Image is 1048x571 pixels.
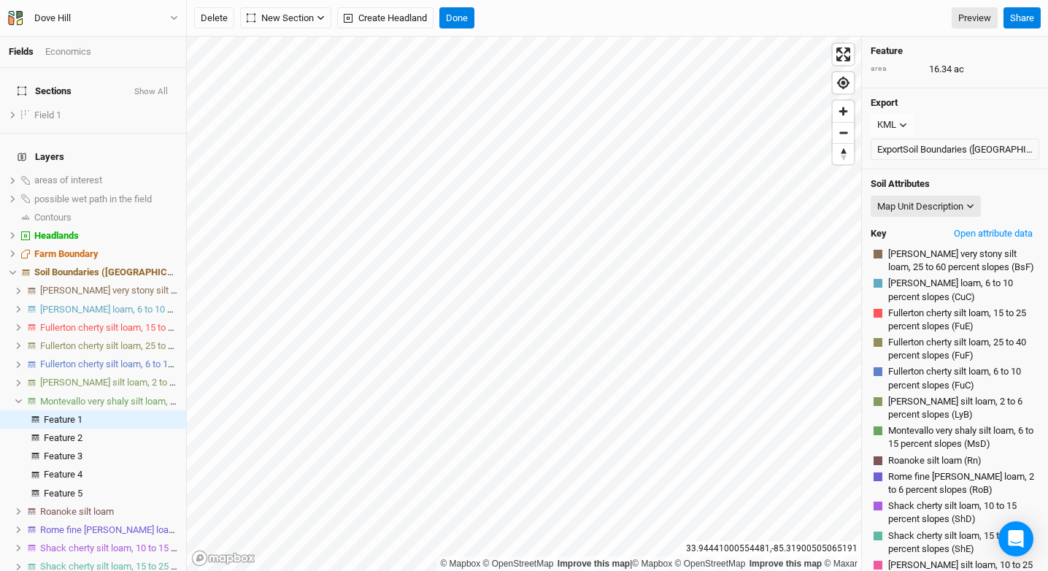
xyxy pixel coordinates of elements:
[871,97,1039,109] h4: Export
[187,37,861,571] canvas: Map
[40,359,177,370] div: Fullerton cherty silt loam, 6 to 10 percent slopes
[40,543,177,554] div: Shack cherty silt loam, 10 to 15 percent slopes
[871,178,1039,190] h4: Soil Attributes
[44,414,177,426] div: Feature 1
[871,139,1039,161] button: ExportSoil Boundaries ([GEOGRAPHIC_DATA])
[675,559,746,569] a: OpenStreetMap
[40,543,232,553] span: Shack cherty silt loam, 10 to 15 percent slopes
[34,248,99,259] span: Farm Boundary
[998,521,1033,556] div: Open Intercom Messenger
[1003,7,1041,29] button: Share
[40,340,242,351] span: Fullerton cherty silt loam, 25 to 40 percent slopes
[833,44,854,65] button: Enter fullscreen
[40,322,177,334] div: Fullerton cherty silt loam, 15 to 25 percent slopes
[833,72,854,93] button: Find my location
[682,541,861,556] div: 33.94441000554481 , -85.31900505065191
[337,7,434,29] button: Create Headland
[9,46,34,57] a: Fields
[34,212,177,223] div: Contours
[888,529,1036,556] span: Shack cherty silt loam, 15 to 25 percent slopes (ShE)
[558,559,630,569] a: Improve this map
[44,432,82,443] span: Feature 2
[191,550,255,567] a: Mapbox logo
[888,248,1036,274] span: [PERSON_NAME] very stony silt loam, 25 to 60 percent slopes (BsF)
[440,559,480,569] a: Mapbox
[833,144,854,164] span: Reset bearing to north
[888,470,1036,497] span: Rome fine [PERSON_NAME] loam, 2 to 6 percent slopes (RoB)
[40,285,292,296] span: [PERSON_NAME] very stony silt loam, 25 to 60 percent slopes
[34,110,177,121] div: Field 1
[947,223,1039,245] button: Open attribute data
[134,87,169,97] button: Show All
[871,196,981,218] button: Map Unit Description
[34,267,177,278] div: Soil Boundaries (US)
[34,230,177,242] div: Headlands
[888,454,982,467] span: Roanoke silt loam (Rn)
[824,559,858,569] a: Maxar
[34,11,71,26] div: Dove Hill
[952,7,998,29] a: Preview
[44,469,177,480] div: Feature 4
[888,307,1036,333] span: Fullerton cherty silt loam, 15 to 25 percent slopes (FuE)
[40,377,177,388] div: Lyerly silt loam, 2 to 6 percent slopes
[833,123,854,143] span: Zoom out
[44,414,82,425] span: Feature 1
[44,488,82,499] span: Feature 5
[40,396,261,407] span: Montevallo very shaly silt loam, 6 to 15 percent slopes
[954,63,964,76] span: ac
[888,499,1036,526] span: Shack cherty silt loam, 10 to 15 percent slopes (ShD)
[18,85,72,97] span: Sections
[40,396,177,407] div: Montevallo very shaly silt loam, 6 to 15 percent slopes
[40,322,242,333] span: Fullerton cherty silt loam, 15 to 25 percent slopes
[34,193,152,204] span: possible wet path in the field
[40,285,177,296] div: Bodine very stony silt loam, 25 to 60 percent slopes
[440,556,858,571] div: |
[40,377,238,388] span: [PERSON_NAME] silt loam, 2 to 6 percent slopes
[871,228,887,239] h4: Key
[34,212,72,223] span: Contours
[34,193,177,205] div: possible wet path in the field
[40,359,236,369] span: Fullerton cherty silt loam, 6 to 10 percent slopes
[240,7,331,29] button: New Section
[40,524,267,535] span: Rome fine [PERSON_NAME] loam, 2 to 6 percent slopes
[40,340,177,352] div: Fullerton cherty silt loam, 25 to 40 percent slopes
[194,7,234,29] button: Delete
[44,469,82,480] span: Feature 4
[44,432,177,444] div: Feature 2
[34,267,201,277] span: Soil Boundaries ([GEOGRAPHIC_DATA])
[632,559,672,569] a: Mapbox
[44,451,82,461] span: Feature 3
[888,277,1036,303] span: [PERSON_NAME] loam, 6 to 10 percent slopes (CuC)
[483,559,554,569] a: OpenStreetMap
[877,199,963,214] div: Map Unit Description
[34,175,177,186] div: areas of interest
[40,506,114,517] span: Roanoke silt loam
[247,11,314,26] span: New Section
[7,10,179,26] button: Dove Hill
[34,230,79,241] span: Headlands
[439,7,474,29] button: Done
[871,63,1039,76] div: 16.34
[34,248,177,260] div: Farm Boundary
[871,45,1039,57] h4: Feature
[871,114,914,136] button: KML
[44,488,177,499] div: Feature 5
[40,304,228,315] span: [PERSON_NAME] loam, 6 to 10 percent slopes
[40,506,177,518] div: Roanoke silt loam
[750,559,822,569] a: Improve this map
[888,395,1036,421] span: [PERSON_NAME] silt loam, 2 to 6 percent slopes (LyB)
[40,304,177,315] div: Cunningham loam, 6 to 10 percent slopes
[34,175,102,185] span: areas of interest
[871,64,922,74] div: area
[9,142,177,172] h4: Layers
[833,101,854,122] button: Zoom in
[833,122,854,143] button: Zoom out
[888,365,1036,391] span: Fullerton cherty silt loam, 6 to 10 percent slopes (FuC)
[877,118,896,132] div: KML
[34,110,61,120] span: Field 1
[45,45,91,58] div: Economics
